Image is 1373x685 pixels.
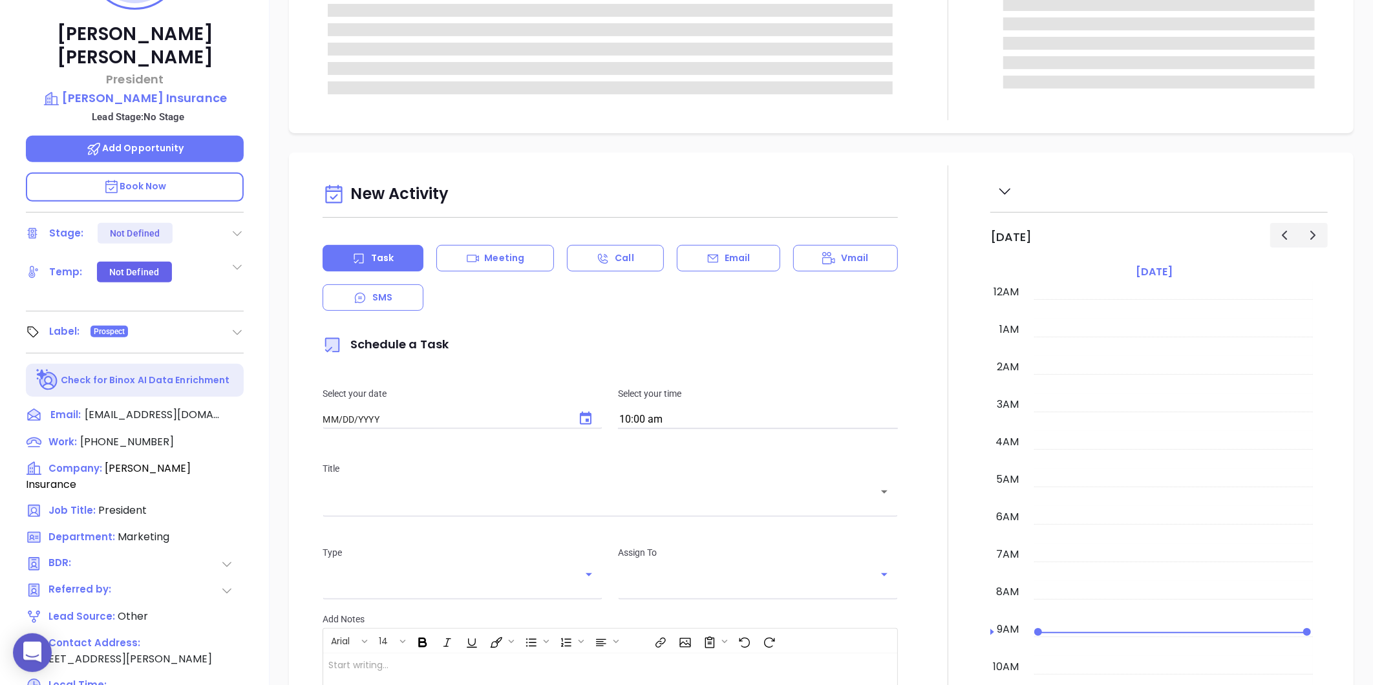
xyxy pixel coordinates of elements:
[48,609,115,623] span: Lead Source:
[991,284,1021,300] div: 12am
[997,322,1021,337] div: 1am
[459,630,482,652] span: Underline
[1270,223,1299,247] button: Previous day
[756,630,780,652] span: Redo
[994,622,1021,637] div: 9am
[323,545,602,560] p: Type
[36,369,59,392] img: Ai-Enrich-DaqCidB-.svg
[553,630,587,652] span: Insert Ordered List
[48,461,102,475] span: Company:
[371,251,394,265] p: Task
[85,407,220,423] span: [EMAIL_ADDRESS][DOMAIN_NAME]
[994,547,1021,562] div: 7am
[49,322,80,341] div: Label:
[98,503,147,518] span: President
[875,483,893,501] button: Open
[86,142,184,154] span: Add Opportunity
[1133,263,1175,281] a: [DATE]
[875,565,893,584] button: Open
[26,23,244,69] p: [PERSON_NAME] [PERSON_NAME]
[48,582,116,598] span: Referred by:
[118,529,169,544] span: Marketing
[324,630,370,652] span: Font family
[993,434,1021,450] div: 4am
[588,630,622,652] span: Align
[518,630,552,652] span: Insert Unordered List
[323,336,449,352] span: Schedule a Task
[994,397,1021,412] div: 3am
[990,659,1021,675] div: 10am
[48,435,77,448] span: Work:
[26,461,191,492] span: [PERSON_NAME] Insurance
[49,224,84,243] div: Stage:
[80,434,174,449] span: [PHONE_NUMBER]
[118,609,148,624] span: Other
[618,386,898,401] p: Select your time
[323,386,602,401] p: Select your date
[725,251,750,265] p: Email
[48,636,140,649] span: Contact Address:
[49,262,83,282] div: Temp:
[372,291,392,304] p: SMS
[372,630,409,652] span: Font size
[323,461,898,476] p: Title
[434,630,458,652] span: Italic
[615,251,633,265] p: Call
[323,612,898,626] p: Add Notes
[484,630,517,652] span: Fill color or set the text color
[994,509,1021,525] div: 6am
[648,630,671,652] span: Insert link
[994,584,1021,600] div: 8am
[50,407,81,424] span: Email:
[48,530,115,543] span: Department:
[32,109,244,125] p: Lead Stage: No Stage
[618,545,898,560] p: Assign To
[323,178,898,211] div: New Activity
[990,230,1032,244] h2: [DATE]
[48,503,96,517] span: Job Title:
[1299,223,1328,247] button: Next day
[580,565,598,584] button: Open
[672,630,696,652] span: Insert Image
[570,403,601,434] button: Choose date, selected date is Aug 20, 2025
[325,630,359,652] button: Arial
[61,374,229,387] p: Check for Binox AI Data Enrichment
[697,630,730,652] span: Surveys
[372,635,394,644] span: 14
[48,556,116,572] span: BDR:
[26,89,244,107] a: [PERSON_NAME] Insurance
[110,223,160,244] div: Not Defined
[410,630,433,652] span: Bold
[323,414,565,425] input: MM/DD/YYYY
[325,635,356,644] span: Arial
[484,251,524,265] p: Meeting
[372,630,398,652] button: 14
[841,251,869,265] p: Vmail
[994,472,1021,487] div: 5am
[26,651,212,666] span: [STREET_ADDRESS][PERSON_NAME]
[103,180,167,193] span: Book Now
[109,262,159,282] div: Not Defined
[26,70,244,88] p: President
[994,359,1021,375] div: 2am
[94,324,125,339] span: Prospect
[732,630,755,652] span: Undo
